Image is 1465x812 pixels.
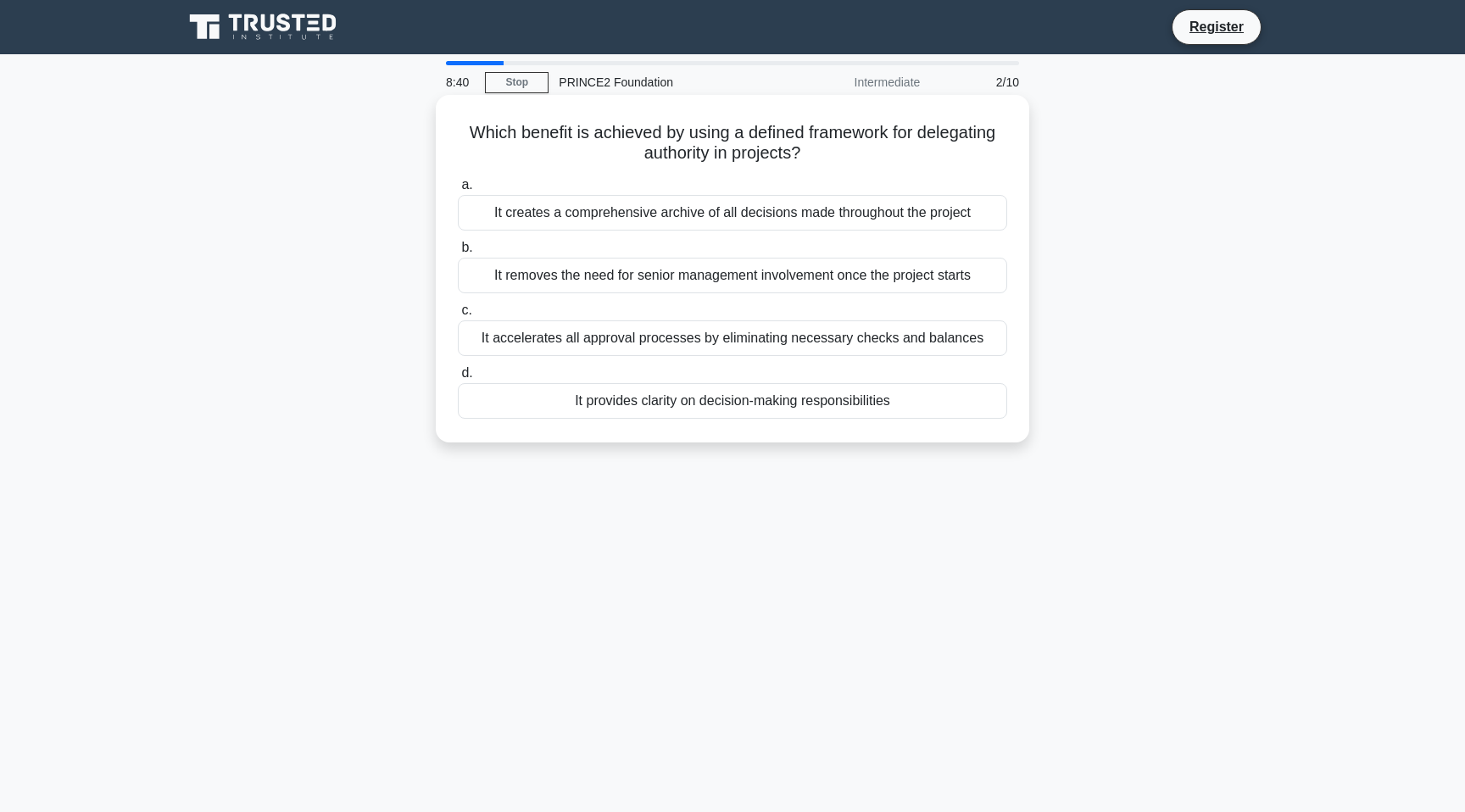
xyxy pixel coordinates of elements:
a: Stop [485,72,549,93]
span: b. [461,240,472,254]
a: Register [1179,16,1254,37]
div: It provides clarity on decision-making responsibilities [458,383,1007,419]
span: d. [461,365,472,380]
span: a. [461,177,472,192]
h5: Which benefit is achieved by using a defined framework for delegating authority in projects? [456,122,1009,164]
div: It accelerates all approval processes by eliminating necessary checks and balances [458,320,1007,356]
div: PRINCE2 Foundation [549,65,782,99]
span: c. [461,303,471,317]
div: 2/10 [930,65,1029,99]
div: It creates a comprehensive archive of all decisions made throughout the project [458,195,1007,231]
div: It removes the need for senior management involvement once the project starts [458,258,1007,293]
div: 8:40 [436,65,485,99]
div: Intermediate [782,65,930,99]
